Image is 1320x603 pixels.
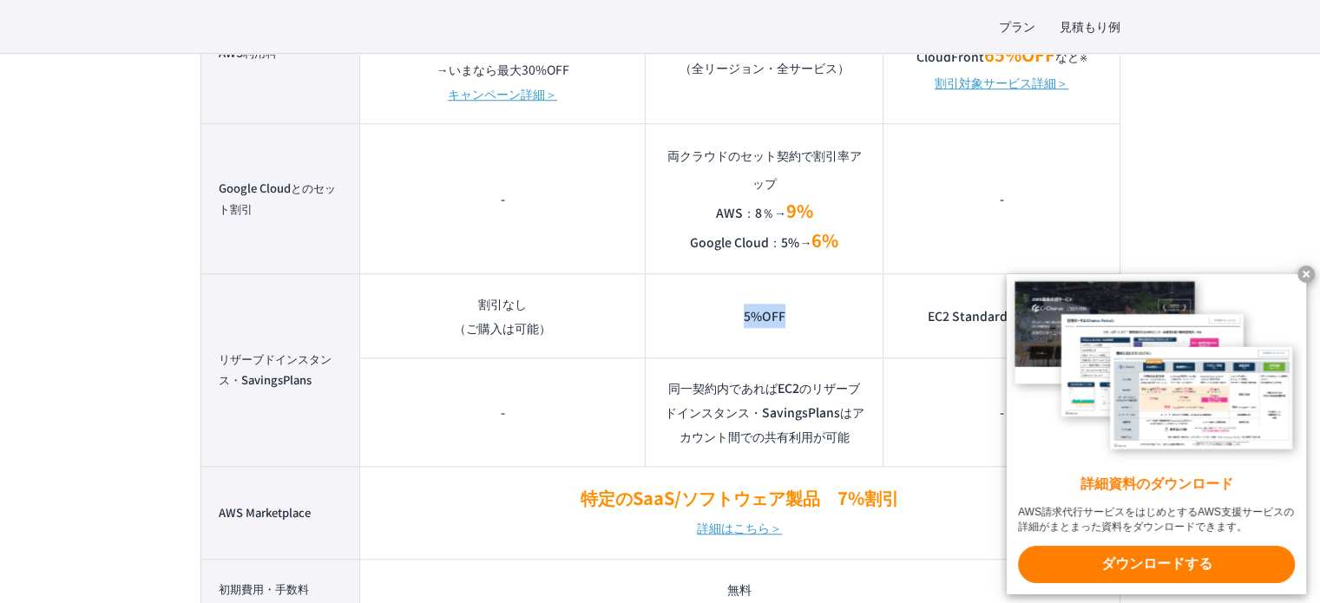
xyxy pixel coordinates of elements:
[360,357,646,466] td: -
[200,273,360,466] th: リザーブドインスタンス・SavingsPlans
[935,70,1068,95] a: 割引対象サービス詳細＞
[200,466,360,559] th: AWS Marketplace
[581,485,899,510] em: 特定のSaaS/ソフトウェア製品 7%割引
[883,357,1120,466] td: -
[200,123,360,273] th: Google Cloudとのセット割引
[448,82,557,106] a: キャンペーン詳細＞
[646,123,883,273] td: 両クラウドのセット契約で割引率アップ AWS：8％→ Google Cloud：5%→
[1018,475,1295,495] x-t: 詳細資料のダウンロード
[1060,17,1120,36] a: 見積もり例
[449,61,569,78] em: いまなら最大30%OFF
[360,273,646,357] td: 割引なし （ご購入は可能）
[646,357,883,466] td: 同一契約内であればEC2のリザーブドインスタンス・SavingsPlansはアカウント間での共有利用が可能
[1018,505,1295,534] x-t: AWS請求代行サービスをはじめとするAWS支援サービスの詳細がまとまった資料をダウンロードできます。
[646,273,883,357] td: 5%OFF
[883,123,1120,273] td: -
[360,123,646,273] td: -
[999,17,1035,36] a: プラン
[697,514,782,541] a: 詳細はこちら＞
[786,198,813,223] em: 9%
[1007,274,1306,594] a: 詳細資料のダウンロード AWS請求代行サービスをはじめとするAWS支援サービスの詳細がまとまった資料をダウンロードできます。 ダウンロードする
[811,227,838,252] em: 6%
[983,42,1054,67] em: 65%OFF
[1018,546,1295,583] x-t: ダウンロードする
[883,273,1120,357] td: EC2 Standard RI 5%割引
[1079,51,1087,64] small: ※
